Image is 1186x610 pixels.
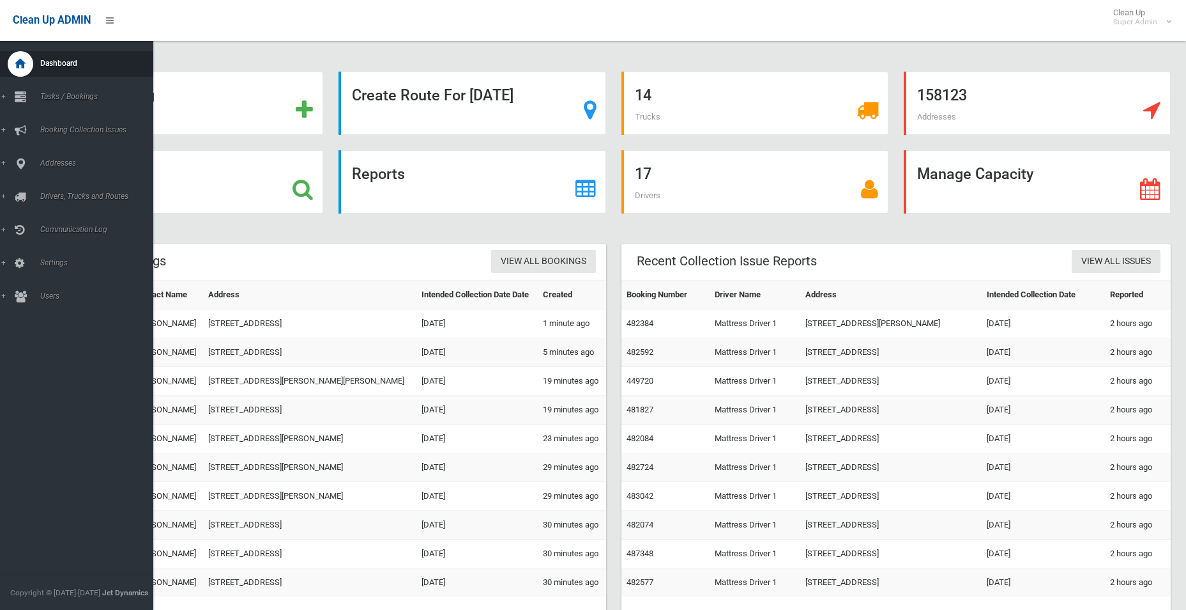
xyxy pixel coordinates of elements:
td: [DATE] [982,540,1106,568]
td: 2 hours ago [1105,425,1171,453]
strong: Create Route For [DATE] [352,86,513,104]
th: Booking Number [621,281,710,309]
td: 2 hours ago [1105,453,1171,482]
td: Mattress Driver 1 [710,309,800,338]
td: [DATE] [982,396,1106,425]
td: 19 minutes ago [538,367,605,396]
span: Dashboard [36,59,163,68]
span: Addresses [917,112,956,121]
td: [DATE] [982,511,1106,540]
a: 158123 Addresses [904,72,1171,135]
span: Booking Collection Issues [36,125,163,134]
th: Contact Name [130,281,204,309]
td: [STREET_ADDRESS] [203,396,416,425]
a: View All Issues [1072,250,1160,274]
small: Super Admin [1113,17,1157,27]
td: 29 minutes ago [538,453,605,482]
th: Reported [1105,281,1171,309]
td: 30 minutes ago [538,540,605,568]
td: Mattress Driver 1 [710,425,800,453]
td: [DATE] [416,309,538,338]
td: [STREET_ADDRESS] [203,540,416,568]
td: [PERSON_NAME] [130,540,204,568]
a: 482577 [627,577,653,587]
td: 1 minute ago [538,309,605,338]
td: [STREET_ADDRESS] [203,511,416,540]
td: [STREET_ADDRESS] [800,482,982,511]
a: 17 Drivers [621,150,888,214]
span: Clean Up ADMIN [13,14,91,26]
td: [PERSON_NAME] [130,568,204,597]
strong: 17 [635,165,651,183]
td: Mattress Driver 1 [710,511,800,540]
td: [DATE] [416,482,538,511]
a: 482384 [627,318,653,328]
td: [STREET_ADDRESS] [800,425,982,453]
td: [PERSON_NAME] [130,482,204,511]
td: Mattress Driver 1 [710,568,800,597]
td: [DATE] [416,511,538,540]
td: 23 minutes ago [538,425,605,453]
td: [STREET_ADDRESS] [800,338,982,367]
td: Mattress Driver 1 [710,367,800,396]
th: Intended Collection Date [982,281,1106,309]
td: 2 hours ago [1105,338,1171,367]
td: [DATE] [982,482,1106,511]
td: [PERSON_NAME] [130,309,204,338]
a: 14 Trucks [621,72,888,135]
span: Copyright © [DATE]-[DATE] [10,588,100,597]
td: [STREET_ADDRESS] [800,540,982,568]
td: Mattress Driver 1 [710,396,800,425]
td: [STREET_ADDRESS] [203,338,416,367]
td: [DATE] [416,338,538,367]
strong: Reports [352,165,405,183]
td: [DATE] [982,338,1106,367]
td: [STREET_ADDRESS] [800,453,982,482]
td: [PERSON_NAME] [130,453,204,482]
td: [STREET_ADDRESS] [203,309,416,338]
td: [STREET_ADDRESS][PERSON_NAME] [203,453,416,482]
a: 482592 [627,347,653,357]
a: Manage Capacity [904,150,1171,214]
a: 481827 [627,405,653,414]
a: 487348 [627,549,653,558]
td: [STREET_ADDRESS] [800,511,982,540]
td: Mattress Driver 1 [710,482,800,511]
td: [DATE] [982,309,1106,338]
td: [DATE] [982,568,1106,597]
a: View All Bookings [491,250,596,274]
td: [PERSON_NAME] [130,367,204,396]
td: [DATE] [416,568,538,597]
td: Mattress Driver 1 [710,453,800,482]
a: Reports [338,150,605,214]
td: 5 minutes ago [538,338,605,367]
td: [STREET_ADDRESS][PERSON_NAME] [203,482,416,511]
td: [DATE] [416,396,538,425]
td: 30 minutes ago [538,511,605,540]
td: 2 hours ago [1105,511,1171,540]
span: Trucks [635,112,660,121]
header: Recent Collection Issue Reports [621,249,832,274]
a: 449720 [627,376,653,386]
td: [STREET_ADDRESS][PERSON_NAME] [800,309,982,338]
td: 2 hours ago [1105,568,1171,597]
strong: Manage Capacity [917,165,1033,183]
td: [STREET_ADDRESS][PERSON_NAME] [203,425,416,453]
td: 30 minutes ago [538,568,605,597]
a: 483042 [627,491,653,501]
strong: 14 [635,86,651,104]
strong: 158123 [917,86,967,104]
td: 2 hours ago [1105,540,1171,568]
td: [PERSON_NAME] [130,396,204,425]
th: Intended Collection Date Date [416,281,538,309]
span: Drivers [635,191,660,200]
td: 2 hours ago [1105,367,1171,396]
td: [DATE] [416,425,538,453]
a: 482074 [627,520,653,529]
td: 29 minutes ago [538,482,605,511]
td: [STREET_ADDRESS] [800,367,982,396]
a: Search [56,150,323,214]
span: Users [36,292,163,301]
td: [STREET_ADDRESS] [203,568,416,597]
td: [DATE] [416,367,538,396]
